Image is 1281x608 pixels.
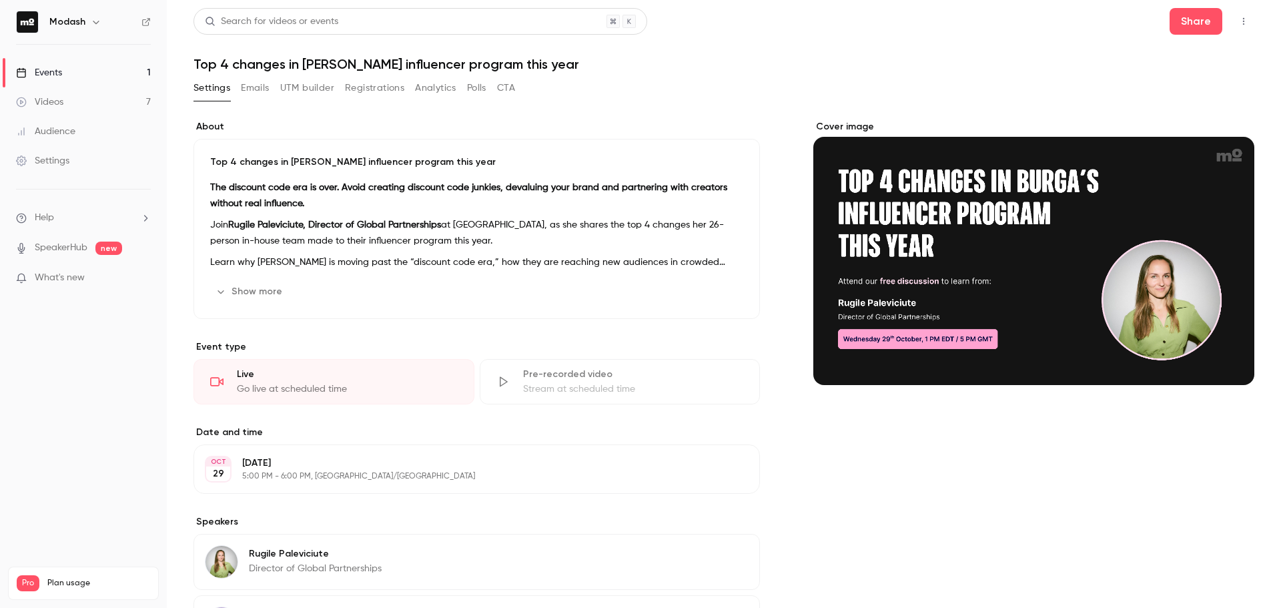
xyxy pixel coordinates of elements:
div: LiveGo live at scheduled time [193,359,474,404]
li: help-dropdown-opener [16,211,151,225]
div: Events [16,66,62,79]
img: Rugile Paleviciute [205,546,238,578]
div: Go live at scheduled time [237,382,458,396]
button: Share [1170,8,1222,35]
div: Videos [16,95,63,109]
strong: The discount code era is over. Avoid creating discount code junkies, devaluing your brand and par... [210,183,727,208]
h1: Top 4 changes in [PERSON_NAME] influencer program this year [193,56,1254,72]
div: Live [237,368,458,381]
p: Director of Global Partnerships [249,562,382,575]
div: Stream at scheduled time [523,382,744,396]
div: Search for videos or events [205,15,338,29]
h6: Modash [49,15,85,29]
button: Registrations [345,77,404,99]
span: new [95,242,122,255]
label: Date and time [193,426,760,439]
button: Polls [467,77,486,99]
section: Cover image [813,120,1254,385]
p: Rugile Paleviciute [249,547,382,561]
div: Rugile PaleviciuteRugile PaleviciuteDirector of Global Partnerships [193,534,760,590]
div: Audience [16,125,75,138]
p: [DATE] [242,457,689,470]
img: Modash [17,11,38,33]
label: Speakers [193,515,760,529]
p: 29 [213,467,224,481]
div: Settings [16,154,69,168]
div: OCT [206,457,230,467]
button: UTM builder [280,77,334,99]
span: Help [35,211,54,225]
a: SpeakerHub [35,241,87,255]
span: What's new [35,271,85,285]
button: Analytics [415,77,456,99]
p: Learn why [PERSON_NAME] is moving past the “discount code era,” how they are reaching new audienc... [210,254,743,270]
p: 5:00 PM - 6:00 PM, [GEOGRAPHIC_DATA]/[GEOGRAPHIC_DATA] [242,471,689,482]
label: Cover image [813,120,1254,133]
p: Event type [193,340,760,354]
button: Show more [210,281,290,302]
iframe: Noticeable Trigger [135,272,151,284]
span: Pro [17,575,39,591]
label: About [193,120,760,133]
p: Top 4 changes in [PERSON_NAME] influencer program this year [210,156,743,169]
span: Plan usage [47,578,150,589]
strong: Rugile Paleviciute, Director of Global Partnerships [228,220,441,230]
button: CTA [497,77,515,99]
div: Pre-recorded videoStream at scheduled time [480,359,761,404]
p: Join at [GEOGRAPHIC_DATA], as she shares the top 4 changes her 26-person in-house team made to th... [210,217,743,249]
div: Pre-recorded video [523,368,744,381]
button: Emails [241,77,269,99]
button: Settings [193,77,230,99]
